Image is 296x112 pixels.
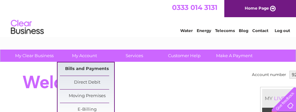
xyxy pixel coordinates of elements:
[180,28,193,33] a: Water
[57,50,111,62] a: My Account
[60,90,114,103] a: Moving Premises
[157,50,211,62] a: Customer Help
[239,28,248,33] a: Blog
[11,17,44,37] img: logo.png
[252,28,268,33] a: Contact
[275,28,290,33] a: Log out
[7,50,62,62] a: My Clear Business
[215,28,235,33] a: Telecoms
[250,69,288,80] td: Account number
[60,62,114,76] a: Bills and Payments
[207,50,261,62] a: Make A Payment
[197,28,211,33] a: Energy
[107,50,161,62] a: Services
[172,3,217,12] a: 0333 014 3131
[60,76,114,89] a: Direct Debit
